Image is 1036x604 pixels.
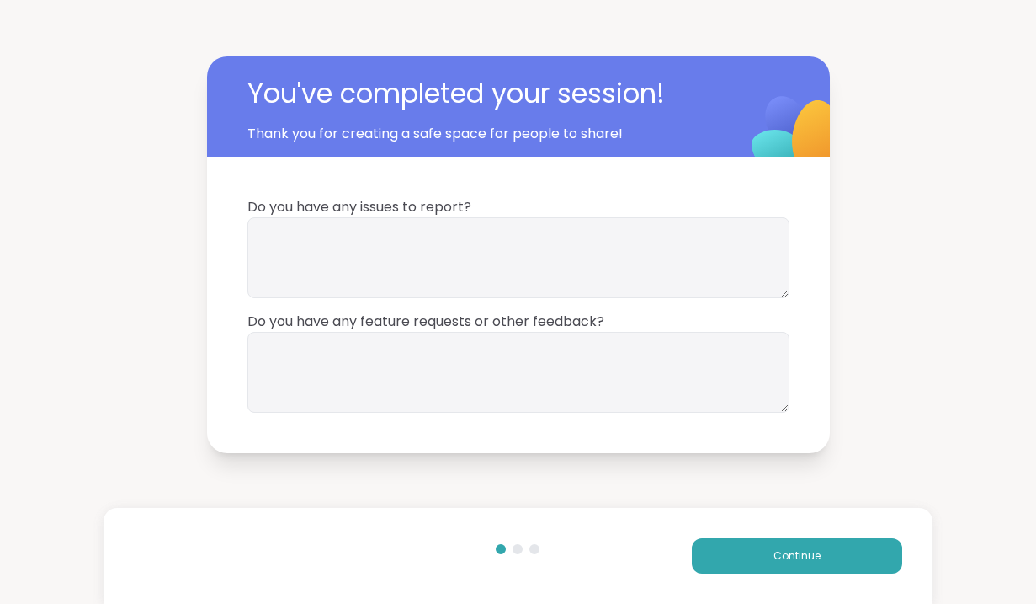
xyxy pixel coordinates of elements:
span: Do you have any issues to report? [247,197,789,217]
span: You've completed your session! [247,73,736,114]
button: Continue [692,538,902,574]
span: Thank you for creating a safe space for people to share! [247,124,710,144]
span: Do you have any feature requests or other feedback? [247,312,789,332]
span: Continue [773,548,821,564]
img: ShareWell Logomark [712,52,879,220]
